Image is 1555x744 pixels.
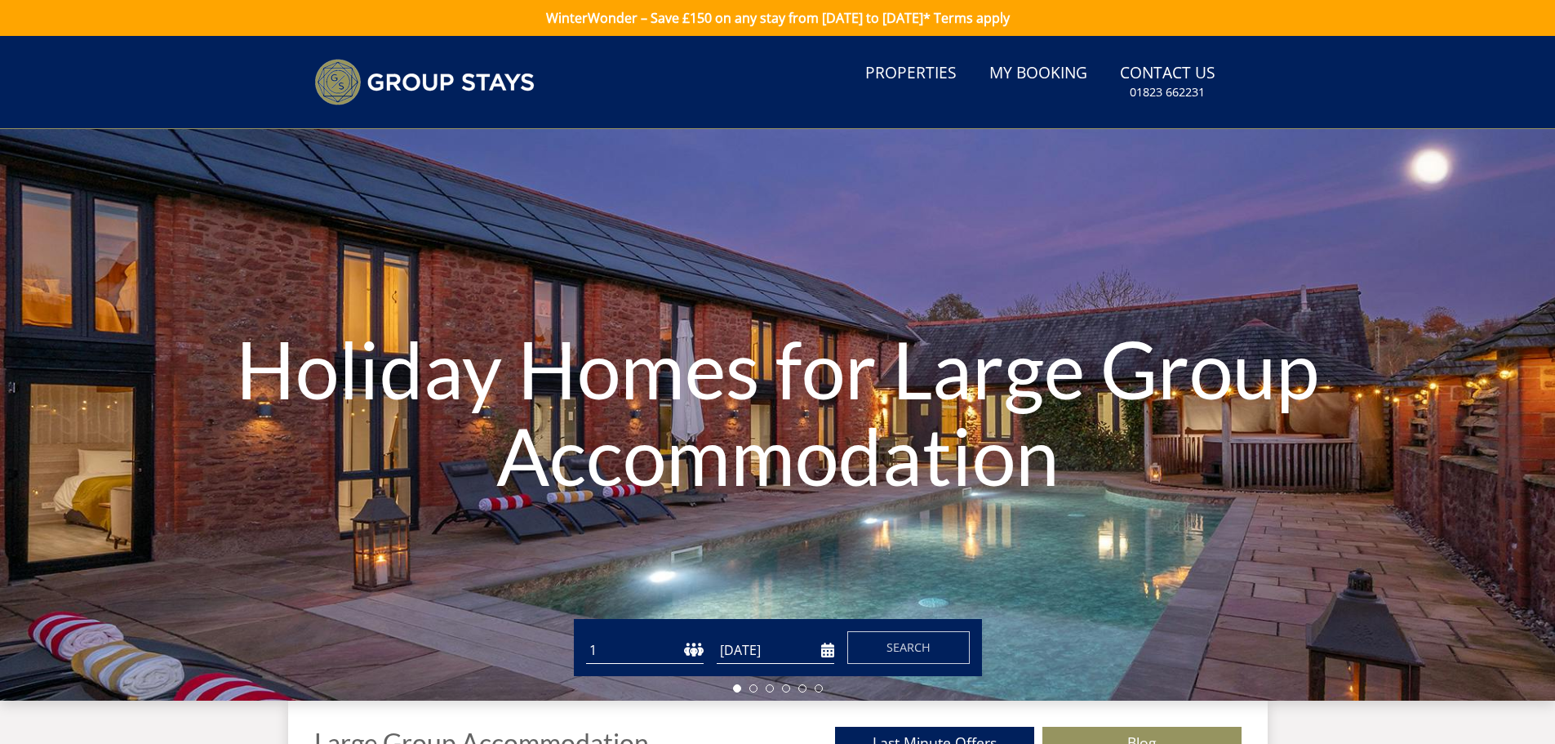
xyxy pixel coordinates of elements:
span: Search [886,639,931,655]
button: Search [847,631,970,664]
a: Contact Us01823 662231 [1113,56,1222,109]
a: Properties [859,56,963,92]
img: Group Stays [314,59,535,105]
a: My Booking [983,56,1094,92]
input: Arrival Date [717,637,834,664]
small: 01823 662231 [1130,84,1205,100]
h1: Holiday Homes for Large Group Accommodation [233,293,1322,531]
